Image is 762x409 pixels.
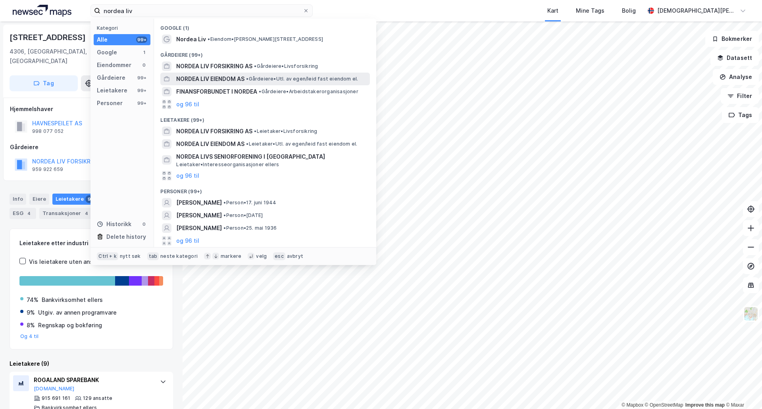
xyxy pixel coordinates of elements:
div: 0 [141,221,147,227]
div: 99+ [136,75,147,81]
div: 1 [141,49,147,56]
div: Leietakere [52,194,96,205]
div: 9 [85,195,93,203]
div: Google [97,48,117,57]
div: Personer (99+) [154,182,376,196]
span: FINANSFORBUNDET I NORDEA [176,87,257,96]
span: NORDEA LIVS SENIORFORENING I [GEOGRAPHIC_DATA] [176,152,367,161]
div: Delete history [106,232,146,242]
div: 4 [83,209,90,217]
span: • [254,128,256,134]
span: • [208,36,210,42]
button: og 96 til [176,171,199,180]
div: Leietakere (9) [10,359,173,369]
span: Person • [DATE] [223,212,263,219]
div: Google (1) [154,19,376,33]
span: Nordea Liv [176,35,206,44]
button: og 96 til [176,100,199,109]
span: • [259,88,261,94]
span: • [223,212,226,218]
div: 99+ [136,87,147,94]
div: Mine Tags [576,6,604,15]
div: Gårdeiere [97,73,125,83]
span: Gårdeiere • Arbeidstakerorganisasjoner [259,88,358,95]
span: Leietaker • Utl. av egen/leid fast eiendom el. [246,141,357,147]
span: • [246,141,248,147]
div: Leietakere etter industri [19,238,163,248]
div: Leietakere [97,86,127,95]
div: markere [221,253,241,259]
span: Gårdeiere • Utl. av egen/leid fast eiendom el. [246,76,358,82]
div: 8% [27,321,35,330]
div: ESG [10,208,36,219]
span: Gårdeiere • Livsforsikring [254,63,318,69]
div: [DEMOGRAPHIC_DATA][PERSON_NAME] [657,6,737,15]
a: Improve this map [685,402,725,408]
div: 4306, [GEOGRAPHIC_DATA], [GEOGRAPHIC_DATA] [10,47,128,66]
span: NORDEA LIV FORSIKRING AS [176,127,252,136]
div: ROGALAND SPAREBANK [34,375,152,385]
button: og 96 til [176,236,199,246]
div: neste kategori [160,253,198,259]
img: Z [743,306,758,321]
div: Utgiv. av annen programvare [38,308,117,317]
span: • [223,200,226,205]
div: 959 922 659 [32,166,63,173]
span: • [223,225,226,231]
button: [DOMAIN_NAME] [34,386,75,392]
div: nytt søk [120,253,141,259]
div: 9% [27,308,35,317]
span: [PERSON_NAME] [176,223,222,233]
span: Person • 25. mai 1936 [223,225,277,231]
span: Leietaker • Livsforsikring [254,128,317,134]
div: Leietakere (99+) [154,111,376,125]
div: velg [256,253,267,259]
div: Historikk [97,219,131,229]
div: Eiere [29,194,49,205]
button: Og 4 til [20,333,39,340]
div: 0 [141,62,147,68]
div: Bolig [622,6,636,15]
div: Gårdeiere [10,142,173,152]
a: Mapbox [622,402,643,408]
span: [PERSON_NAME] [176,198,222,207]
div: Gårdeiere (99+) [154,46,376,60]
input: Søk på adresse, matrikkel, gårdeiere, leietakere eller personer [100,5,303,17]
div: 915 691 161 [42,395,70,401]
img: logo.a4113a55bc3d86da70a041830d287a7e.svg [13,5,71,17]
div: tab [147,252,159,260]
span: Person • 17. juni 1944 [223,200,276,206]
button: Tag [10,75,78,91]
span: Eiendom • [PERSON_NAME][STREET_ADDRESS] [208,36,323,42]
a: OpenStreetMap [645,402,683,408]
div: Kontrollprogram for chat [722,371,762,409]
div: 129 ansatte [83,395,112,401]
div: 998 077 052 [32,128,63,134]
div: 4 [25,209,33,217]
div: Ctrl + k [97,252,118,260]
div: 99+ [136,100,147,106]
span: Leietaker • Interesseorganisasjoner ellers [176,161,279,168]
span: NORDEA LIV FORSIKRING AS [176,61,252,71]
div: Info [10,194,26,205]
div: avbryt [287,253,303,259]
span: NORDEA LIV EIENDOM AS [176,74,244,84]
button: Bokmerker [705,31,759,47]
span: NORDEA LIV EIENDOM AS [176,139,244,149]
div: Kart [547,6,558,15]
button: Datasett [710,50,759,66]
div: 99+ [136,36,147,43]
div: [STREET_ADDRESS] [10,31,87,44]
span: • [246,76,248,82]
div: Regnskap og bokføring [38,321,102,330]
div: Personer [97,98,123,108]
div: Vis leietakere uten ansatte [29,257,104,267]
button: Analyse [713,69,759,85]
div: Bankvirksomhet ellers [42,295,103,305]
div: Hjemmelshaver [10,104,173,114]
button: Filter [721,88,759,104]
span: • [254,63,256,69]
span: [PERSON_NAME] [176,211,222,220]
div: 74% [27,295,38,305]
button: Tags [722,107,759,123]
